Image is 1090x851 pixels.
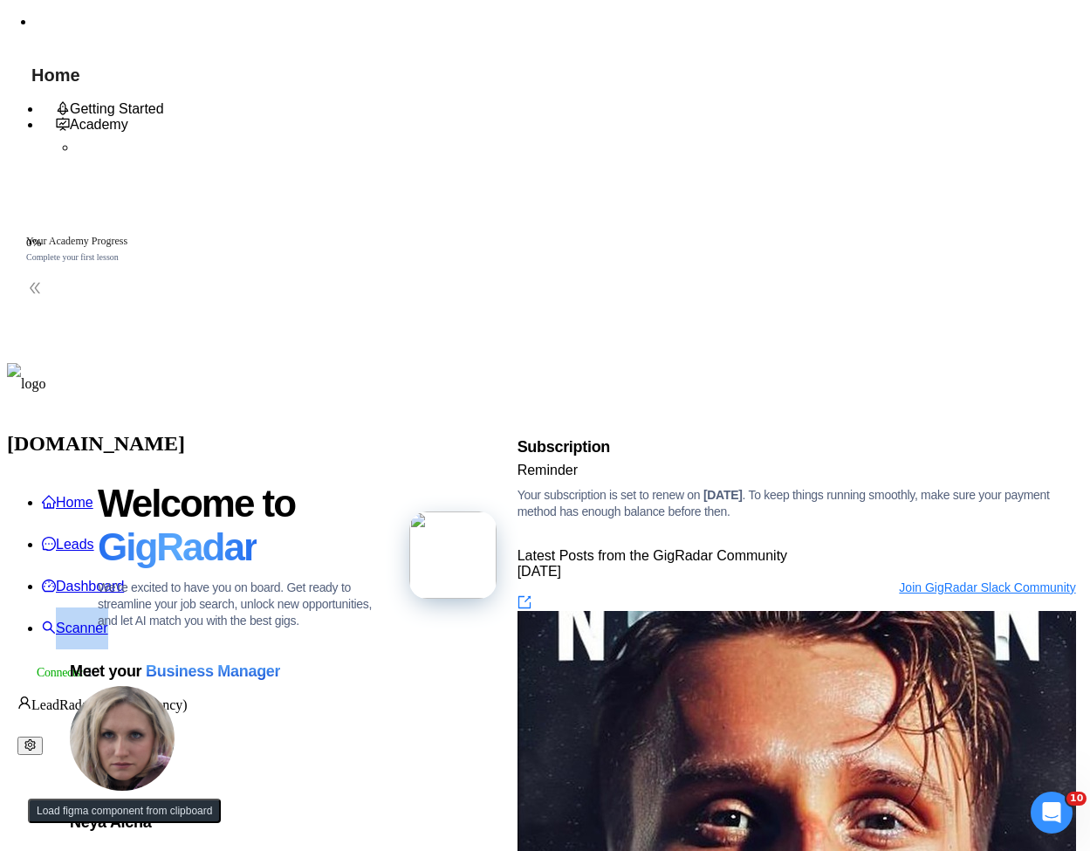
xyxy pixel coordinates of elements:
[70,808,469,838] div: Neya Aicha
[70,686,175,791] img: 1723538564083-avatar-gen52599e3ab6876934828423d8249020fb.jpg
[899,580,1075,594] a: Join GigRadar Slack Community
[17,65,94,97] span: Home
[17,737,43,755] button: setting
[98,482,381,569] h1: Welcome to
[26,252,119,262] span: Complete your first lesson
[703,488,743,502] span: [DATE]
[1066,792,1087,806] span: 10
[56,117,128,132] span: Academy
[24,739,36,751] span: setting
[70,662,280,680] span: Meet your
[518,564,561,579] span: [DATE]
[98,580,381,629] span: We're excited to have you on board. Get ready to streamline your job search, unlock new opportuni...
[56,117,70,131] span: fund-projection-screen
[518,488,1050,518] span: Your subscription is set to renew on . To keep things running smoothly, make sure your payment me...
[17,696,31,710] span: user
[518,548,787,563] span: Latest Posts from the GigRadar Community
[518,438,610,456] span: Subscription
[56,101,70,115] span: rocket
[42,101,251,117] li: Getting Started
[7,422,1083,464] h1: [DOMAIN_NAME]
[70,101,164,116] span: Getting Started
[26,235,127,247] span: Your Academy Progress
[1031,792,1073,834] iframe: Intercom live chat
[7,363,45,405] img: logo
[17,666,31,680] img: upwork-logo.png
[17,738,43,752] a: setting
[98,525,257,569] span: GigRadar
[26,281,44,299] span: double-left
[146,662,280,680] span: Business Manager
[518,595,528,609] span: export
[70,117,128,132] span: Academy
[518,595,528,610] a: export
[409,511,497,599] img: gigradar-logo.png
[518,463,1076,478] div: Reminder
